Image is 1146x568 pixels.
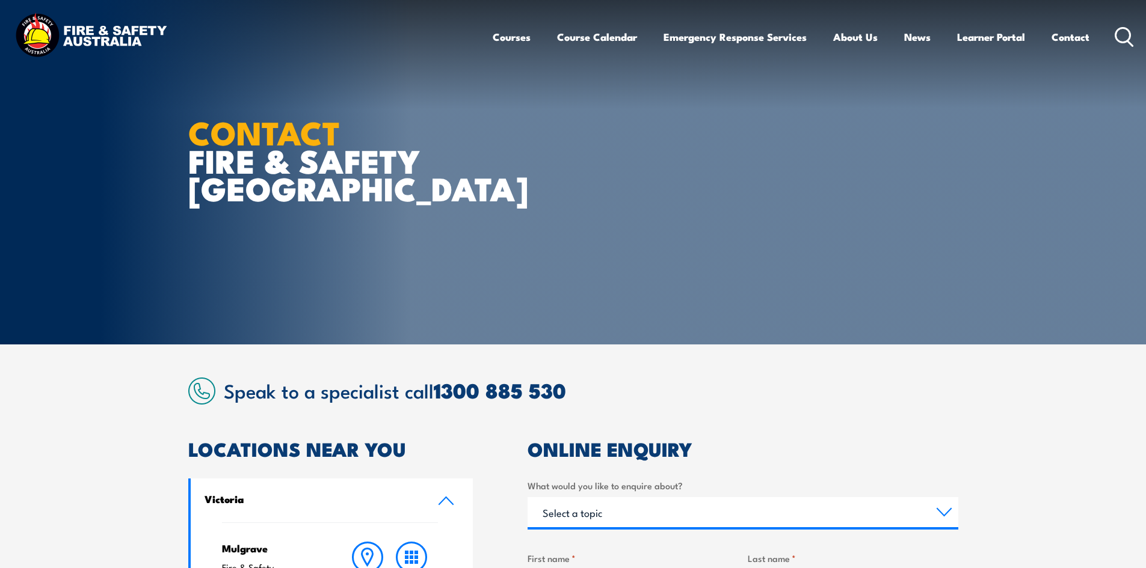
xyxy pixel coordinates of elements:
[188,106,340,156] strong: CONTACT
[1052,21,1089,53] a: Contact
[904,21,931,53] a: News
[528,440,958,457] h2: ONLINE ENQUIRY
[557,21,637,53] a: Course Calendar
[188,118,485,202] h1: FIRE & SAFETY [GEOGRAPHIC_DATA]
[434,374,566,406] a: 1300 885 530
[224,379,958,401] h2: Speak to a specialist call
[664,21,807,53] a: Emergency Response Services
[191,478,473,522] a: Victoria
[957,21,1025,53] a: Learner Portal
[528,478,958,492] label: What would you like to enquire about?
[748,551,958,565] label: Last name
[833,21,878,53] a: About Us
[222,542,322,555] h4: Mulgrave
[493,21,531,53] a: Courses
[528,551,738,565] label: First name
[205,492,420,505] h4: Victoria
[188,440,473,457] h2: LOCATIONS NEAR YOU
